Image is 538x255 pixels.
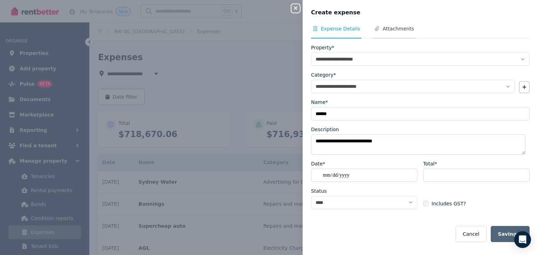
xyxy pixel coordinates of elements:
[456,226,486,242] button: Cancel
[321,25,360,32] span: Expense Details
[311,126,339,133] label: Description
[311,187,327,194] label: Status
[311,8,360,17] span: Create expense
[311,44,334,51] label: Property*
[432,200,466,207] span: Includes GST?
[423,160,437,167] label: Total*
[311,25,530,38] nav: Tabs
[311,99,328,106] label: Name*
[311,160,325,167] label: Date*
[514,231,531,248] div: Open Intercom Messenger
[423,201,429,206] input: Includes GST?
[311,71,336,78] label: Category*
[382,25,414,32] span: Attachments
